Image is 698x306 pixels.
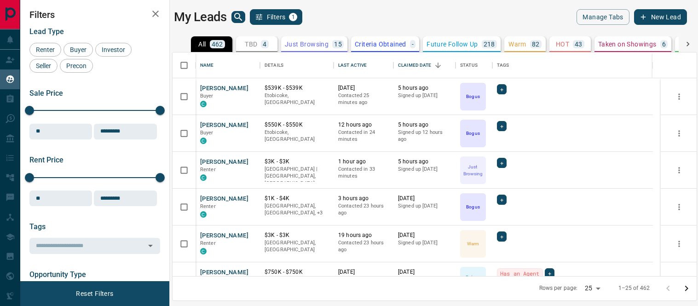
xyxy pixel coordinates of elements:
div: condos.ca [200,174,207,181]
p: Signed up [DATE] [398,166,451,173]
p: Contacted 22 hours ago [338,276,389,290]
span: + [500,85,503,94]
p: Signed up [DATE] [398,276,451,283]
span: Buyer [67,46,90,53]
div: 25 [581,282,603,295]
p: $3K - $3K [265,158,329,166]
p: 82 [532,41,540,47]
p: TBD [245,41,257,47]
button: Filters1 [250,9,303,25]
p: [DATE] [338,268,389,276]
p: Signed up [DATE] [398,202,451,210]
button: [PERSON_NAME] [200,231,248,240]
div: + [497,231,507,242]
span: Renter [200,203,216,209]
p: Signed up [DATE] [398,239,451,247]
span: Renter [33,46,58,53]
p: 6 [662,41,666,47]
div: Buyer [63,43,93,57]
span: Lead Type [29,27,64,36]
p: [GEOGRAPHIC_DATA] | [GEOGRAPHIC_DATA], [GEOGRAPHIC_DATA] [265,166,329,187]
div: Last Active [334,52,393,78]
button: Go to next page [677,279,696,298]
button: Sort [432,59,444,72]
button: Manage Tabs [577,9,629,25]
p: Signed up [DATE] [398,92,451,99]
p: Bogus [466,93,479,100]
button: New Lead [634,9,687,25]
div: Details [265,52,283,78]
button: more [672,127,686,140]
p: 218 [484,41,495,47]
div: + [497,121,507,131]
div: Investor [95,43,132,57]
p: 19 hours ago [338,231,389,239]
p: 12 hours ago [338,121,389,129]
p: Just Browsing [461,163,485,177]
p: [DATE] [398,195,451,202]
p: York Crosstown, West End, Toronto [265,202,329,217]
p: 15 [334,41,342,47]
p: Warm [508,41,526,47]
div: condos.ca [200,138,207,144]
span: Rent Price [29,156,63,164]
h2: Filters [29,9,160,20]
p: Just Browsing [285,41,329,47]
p: 1–25 of 462 [618,284,650,292]
p: $3K - $3K [265,231,329,239]
div: + [497,84,507,94]
span: Has an Agent [500,269,540,278]
p: 462 [212,41,223,47]
p: $750K - $750K [265,268,329,276]
span: Sale Price [29,89,63,98]
div: Seller [29,59,58,73]
span: + [500,195,503,204]
div: Status [460,52,478,78]
div: Claimed Date [393,52,456,78]
p: 3 hours ago [338,195,389,202]
p: Future Follow Up [461,274,485,288]
p: Contacted 23 hours ago [338,202,389,217]
div: + [497,195,507,205]
div: Tags [497,52,509,78]
button: [PERSON_NAME] [200,84,248,93]
p: Warm [467,240,479,247]
span: Investor [98,46,128,53]
p: $539K - $539K [265,84,329,92]
p: $1K - $4K [265,195,329,202]
span: Seller [33,62,54,69]
p: [DATE] [338,84,389,92]
div: Status [456,52,492,78]
span: Tags [29,222,46,231]
span: + [500,232,503,241]
button: [PERSON_NAME] [200,195,248,203]
p: 43 [575,41,583,47]
div: Precon [60,59,93,73]
p: Criteria Obtained [355,41,406,47]
p: Signed up 12 hours ago [398,129,451,143]
p: Taken on Showings [598,41,657,47]
p: Contacted 23 hours ago [338,239,389,254]
span: Renter [200,167,216,173]
span: Precon [63,62,90,69]
p: [DATE] [398,231,451,239]
p: [DATE] [398,268,451,276]
div: condos.ca [200,101,207,107]
p: 5 hours ago [398,84,451,92]
p: 5 hours ago [398,158,451,166]
p: Etobicoke, [GEOGRAPHIC_DATA] [265,276,329,290]
div: Name [196,52,260,78]
div: Claimed Date [398,52,432,78]
span: Buyer [200,130,213,136]
button: [PERSON_NAME] [200,158,248,167]
div: Name [200,52,214,78]
button: more [672,90,686,104]
div: condos.ca [200,248,207,254]
button: more [672,163,686,177]
p: [GEOGRAPHIC_DATA], [GEOGRAPHIC_DATA] [265,239,329,254]
div: Last Active [338,52,367,78]
div: Details [260,52,334,78]
p: Contacted in 33 minutes [338,166,389,180]
p: Bogus [466,130,479,137]
span: Buyer [200,93,213,99]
